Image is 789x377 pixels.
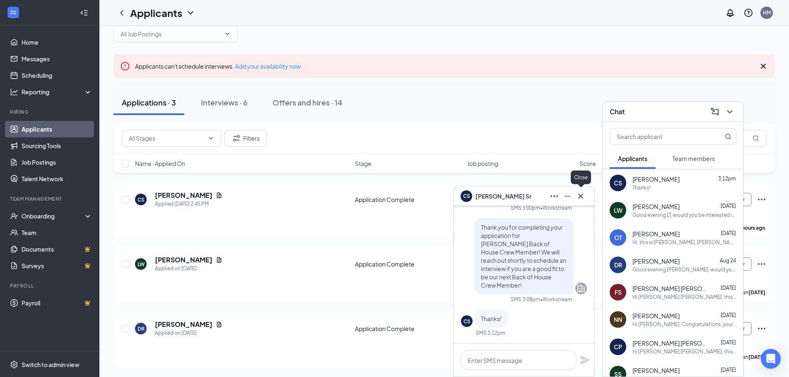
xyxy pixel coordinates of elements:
div: CS [138,196,145,203]
span: [DATE] [721,367,736,373]
a: Job Postings [22,154,92,170]
h1: Applicants [130,6,182,20]
div: HM [763,9,771,16]
svg: Cross [576,191,586,201]
div: Offers and hires · 14 [273,97,343,108]
input: Search applicant [610,129,708,144]
span: • Workstream [540,296,572,303]
button: Ellipses [548,190,561,203]
svg: Plane [580,355,590,365]
button: ChevronDown [723,105,736,118]
button: ComposeMessage [708,105,721,118]
a: Scheduling [22,67,92,84]
input: All Job Postings [121,29,221,38]
svg: QuestionInfo [743,8,753,18]
span: Applicants [618,155,647,162]
div: Good evening [PERSON_NAME], would you be interested in setting up a time for an interview? - [PER... [632,266,736,273]
svg: WorkstreamLogo [9,8,17,17]
a: Home [22,34,92,50]
div: LW [614,206,623,214]
div: Hi [PERSON_NAME]. Congratulations, your meeting with [PERSON_NAME] for Assistant Manager at Four-... [632,321,736,328]
svg: Notifications [725,8,735,18]
span: [DATE] [721,285,736,291]
div: Application Complete [355,195,462,204]
a: PayrollCrown [22,295,92,311]
div: CS [614,179,622,187]
div: Application Complete [355,324,462,333]
span: [PERSON_NAME] [632,230,680,238]
div: FS [615,288,622,296]
a: Applicants [22,121,92,137]
span: [PERSON_NAME] [632,175,680,183]
svg: Error [120,61,130,71]
b: [DATE] [748,354,765,360]
h5: [PERSON_NAME] [155,255,212,264]
a: Messages [22,50,92,67]
div: Onboarding [22,212,85,220]
button: Filter Filters [224,130,267,146]
a: DocumentsCrown [22,241,92,257]
div: Close [571,170,591,184]
svg: Document [216,257,222,263]
h5: [PERSON_NAME] [155,320,212,329]
svg: Ellipses [757,259,767,269]
h5: [PERSON_NAME] [155,191,212,200]
svg: Document [216,192,222,199]
svg: ChevronDown [208,135,214,142]
span: Team members [672,155,715,162]
svg: ComposeMessage [710,107,720,117]
a: Team [22,224,92,241]
svg: Ellipses [549,191,559,201]
div: Interviews · 6 [201,97,248,108]
span: Thanks! [481,315,502,322]
div: Payroll [10,282,91,289]
div: NN [614,315,622,324]
span: • Workstream [540,204,572,211]
span: [PERSON_NAME] [632,202,680,211]
a: Sourcing Tools [22,137,92,154]
svg: ChevronDown [224,31,231,37]
b: 3 hours ago [738,225,765,231]
div: Hi, this is [PERSON_NAME], [PERSON_NAME] mom. [PERSON_NAME] is excited for his interview. [PERSON... [632,239,736,246]
div: SMS 3:00pm [511,204,540,211]
div: Switch to admin view [22,360,80,369]
svg: Company [576,283,586,293]
div: Application Complete [355,260,462,268]
span: [PERSON_NAME] [632,366,680,375]
svg: Settings [10,360,18,369]
span: [DATE] [721,339,736,346]
span: [PERSON_NAME] [632,257,680,265]
div: LW [138,261,145,268]
div: Thanks! [632,184,650,191]
span: Thank you for completing your application for [PERSON_NAME] Back of House Crew Member! We will re... [481,223,566,289]
span: Aug 24 [720,257,736,264]
div: DR [614,261,622,269]
svg: ChevronDown [186,8,195,18]
svg: MagnifyingGlass [753,135,759,142]
svg: ChevronDown [725,107,735,117]
span: [PERSON_NAME] [PERSON_NAME] [632,339,707,347]
span: [PERSON_NAME] [PERSON_NAME] [632,284,707,293]
div: Good evening LT, would you be interested in setting up a time for an interview? - [PERSON_NAME] o... [632,211,736,219]
b: [DATE] [748,289,765,295]
div: Applied on [DATE] [155,264,222,273]
div: Hi [PERSON_NAME] [PERSON_NAME], this is a friendly reminder. Your meeting with [PERSON_NAME] for ... [632,348,736,355]
svg: UserCheck [10,212,18,220]
svg: Minimize [562,191,572,201]
div: SMS 3:12pm [476,329,505,336]
span: [DATE] [721,203,736,209]
div: Team Management [10,195,91,202]
span: Stage [355,159,372,168]
svg: MagnifyingGlass [725,133,731,140]
span: [DATE] [721,230,736,236]
button: Minimize [561,190,574,203]
div: Reporting [22,88,93,96]
svg: Analysis [10,88,18,96]
svg: Cross [758,61,768,71]
svg: Ellipses [757,324,767,334]
div: CS [463,318,471,325]
div: OT [614,233,622,242]
input: All Stages [129,134,204,143]
svg: Collapse [80,9,88,17]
